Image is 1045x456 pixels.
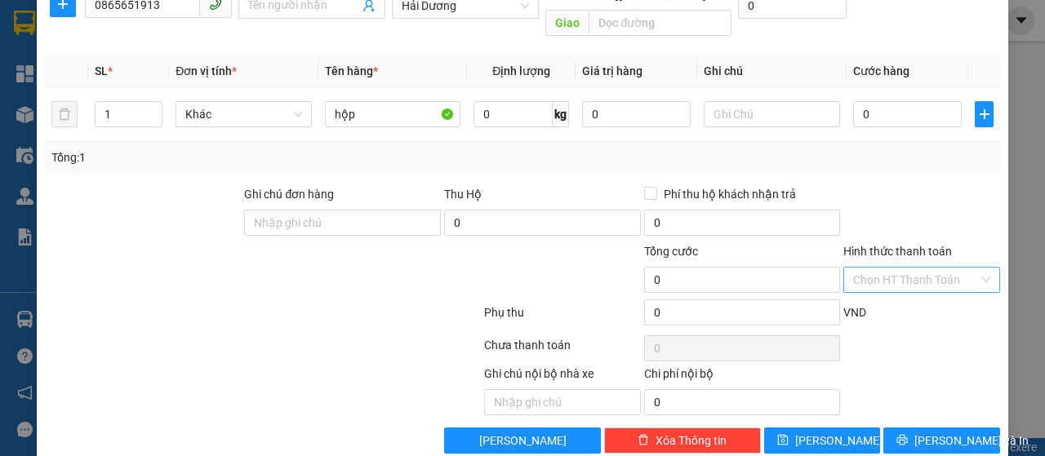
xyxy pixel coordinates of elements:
span: Tổng cước [644,245,698,258]
span: [PERSON_NAME] và In [914,432,1029,449]
span: Giá trị hàng [582,64,643,77]
span: [PERSON_NAME] [479,432,567,449]
span: delete [638,434,649,447]
span: Định lượng [492,64,550,77]
label: Hình thức thanh toán [843,245,952,258]
input: VD: Bàn, Ghế [325,101,461,127]
input: 0 [582,101,691,127]
button: plus [975,101,994,127]
span: plus [976,108,993,121]
input: Dọc đường [589,10,731,36]
span: Đơn vị tính [176,64,237,77]
span: Khác [185,102,302,126]
span: Cước hàng [853,64,909,77]
button: save[PERSON_NAME] [764,427,881,454]
span: Thu Hộ [444,188,482,201]
div: Ghi chú nội bộ nhà xe [484,365,641,389]
input: Nhập ghi chú [484,389,641,415]
div: Tổng: 1 [51,148,405,166]
button: printer[PERSON_NAME] và In [883,427,1000,454]
span: Phí thu hộ khách nhận trả [657,185,803,203]
div: Chi phí nội bộ [644,365,841,389]
span: [PERSON_NAME] [795,432,883,449]
div: Chưa thanh toán [482,336,643,365]
input: Ghi chú đơn hàng [244,210,441,236]
span: kg [553,101,569,127]
button: deleteXóa Thông tin [604,427,761,454]
span: Giao [545,10,589,36]
input: Ghi Chú [704,101,840,127]
span: save [777,434,789,447]
div: Phụ thu [482,303,643,332]
label: Ghi chú đơn hàng [244,188,334,201]
button: [PERSON_NAME] [444,427,601,454]
th: Ghi chú [697,55,847,87]
span: Tên hàng [325,64,378,77]
span: printer [896,434,908,447]
span: SL [95,64,108,77]
span: VND [843,306,866,319]
span: Xóa Thông tin [656,432,727,449]
button: delete [51,101,78,127]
